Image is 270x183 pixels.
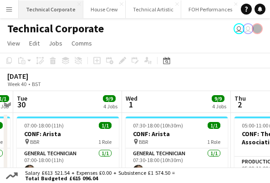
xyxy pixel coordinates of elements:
[124,99,138,110] span: 1
[243,23,254,34] app-user-avatar: Liveforce Admin
[208,122,220,129] span: 1/1
[32,81,41,87] div: BST
[7,39,20,47] span: View
[7,71,62,81] div: [DATE]
[234,23,245,34] app-user-avatar: Liveforce Admin
[83,0,126,18] button: House Crew
[99,122,112,129] span: 1/1
[252,23,263,34] app-user-avatar: Gabrielle Barr
[103,95,116,102] span: 9/9
[212,95,224,102] span: 9/9
[17,148,119,179] app-card-role: General Technician1/107:00-18:00 (11h)[PERSON_NAME]
[7,22,104,36] h1: Technical Corporate
[234,94,246,102] span: Thu
[45,37,66,49] a: Jobs
[49,39,62,47] span: Jobs
[207,138,220,145] span: 1 Role
[181,0,240,18] button: FOH Performances
[126,130,228,138] h3: CONF: Arista
[19,0,83,18] button: Technical Corporate
[71,39,92,47] span: Comms
[17,130,119,138] h3: CONF: Arista
[98,138,112,145] span: 1 Role
[17,117,119,179] app-job-card: 07:00-18:00 (11h)1/1CONF: Arista BBR1 RoleGeneral Technician1/107:00-18:00 (11h)[PERSON_NAME]
[139,138,148,145] span: BBR
[17,94,27,102] span: Tue
[233,99,246,110] span: 2
[15,99,27,110] span: 30
[25,37,43,49] a: Edit
[68,37,96,49] a: Comms
[126,0,181,18] button: Technical Artistic
[126,148,228,179] app-card-role: General Technician1/107:30-18:00 (10h30m)[PERSON_NAME]
[126,117,228,179] app-job-card: 07:30-18:00 (10h30m)1/1CONF: Arista BBR1 RoleGeneral Technician1/107:30-18:00 (10h30m)[PERSON_NAME]
[133,122,183,129] span: 07:30-18:00 (10h30m)
[24,122,64,129] span: 07:00-18:00 (11h)
[4,37,24,49] a: View
[30,138,39,145] span: BBR
[29,39,40,47] span: Edit
[25,176,175,181] span: Total Budgeted £615 096.04
[20,170,177,181] div: Salary £613 521.54 + Expenses £0.00 + Subsistence £1 574.50 =
[5,81,28,87] span: Week 40
[212,103,226,110] div: 4 Jobs
[126,94,138,102] span: Wed
[103,103,117,110] div: 4 Jobs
